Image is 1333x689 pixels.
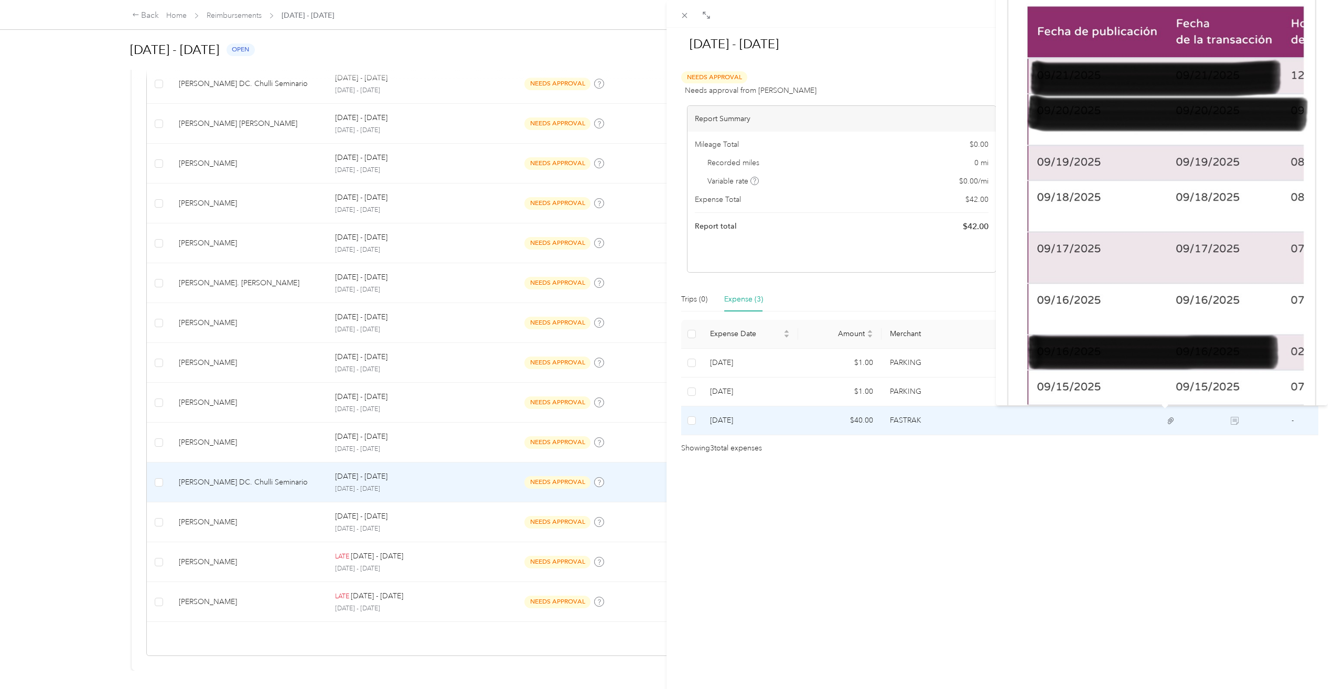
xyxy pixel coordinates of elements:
div: Trips (0) [681,294,707,305]
td: PARKING [881,378,1010,406]
span: Showing 3 total expenses [681,443,762,454]
span: Needs Approval [681,71,747,83]
div: Expense (3) [724,294,763,305]
span: - [1292,416,1294,425]
span: $ 0.00 [970,139,988,150]
span: Report total [695,221,737,232]
span: $ 42.00 [965,194,988,205]
span: Variable rate [707,176,759,187]
span: Recorded miles [707,157,759,168]
th: Expense Date [702,320,798,349]
td: 9-22-2025 [702,349,798,378]
td: - [1267,406,1318,435]
div: Report Summary [687,106,996,132]
span: caret-up [995,328,1002,335]
span: Merchant [890,329,993,338]
th: Amount [798,320,881,349]
h1: Sep 21 - 27, 2025 [679,31,1205,57]
iframe: Everlance-gr Chat Button Frame [1274,630,1333,689]
th: Merchant [881,320,1010,349]
span: caret-down [995,333,1002,339]
span: Expense Date [710,329,781,338]
span: caret-down [783,333,790,339]
span: Needs approval from [PERSON_NAME] [685,85,816,96]
td: $40.00 [798,406,881,435]
span: $ 42.00 [963,220,988,233]
td: 9-22-2025 [702,378,798,406]
span: caret-up [783,328,790,335]
td: 9-22-2025 [702,406,798,435]
td: FASTRAK [881,406,1010,435]
span: caret-up [867,328,873,335]
span: Mileage Total [695,139,739,150]
span: Amount [807,329,865,338]
td: PARKING [881,349,1010,378]
span: $ 0.00 / mi [959,176,988,187]
td: $1.00 [798,378,881,406]
span: 0 mi [974,157,988,168]
td: $1.00 [798,349,881,378]
span: Expense Total [695,194,741,205]
span: caret-down [867,333,873,339]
